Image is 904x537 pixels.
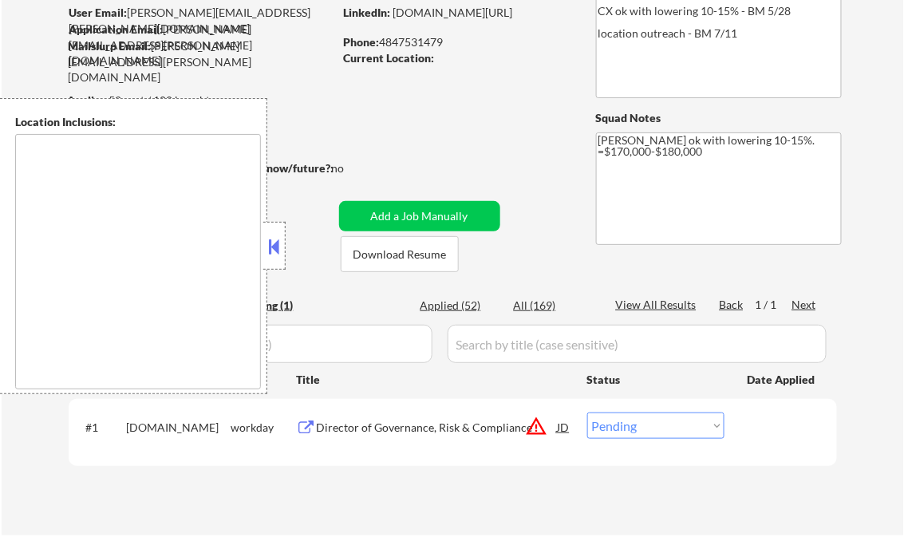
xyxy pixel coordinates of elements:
div: Director of Governance, Risk & Compliance [317,420,558,436]
div: 4847531479 [344,34,570,50]
div: [DOMAIN_NAME] [127,420,231,436]
strong: Phone: [344,35,380,49]
div: Location Inclusions: [15,114,261,130]
strong: User Email: [69,6,128,19]
div: Status [587,365,724,393]
strong: LinkedIn: [344,6,391,19]
input: Search by title (case sensitive) [448,325,827,363]
div: JD [556,413,572,441]
div: Applied (52) [420,298,500,314]
strong: Application Email: [69,22,164,36]
div: [PERSON_NAME][EMAIL_ADDRESS][PERSON_NAME][DOMAIN_NAME] [69,38,334,85]
div: All (169) [514,298,594,314]
strong: Mailslurp Email: [69,39,152,53]
button: warning_amber [526,415,548,437]
div: Title [297,372,572,388]
a: [DOMAIN_NAME][URL] [393,6,513,19]
div: [PERSON_NAME][EMAIL_ADDRESS][PERSON_NAME][DOMAIN_NAME] [69,5,334,36]
div: View All Results [616,297,701,313]
strong: Applies: [68,93,109,107]
div: 52 sent / 100 bought [68,93,334,109]
div: Date Applied [748,372,818,388]
strong: Current Location: [344,51,435,65]
div: workday [231,420,297,436]
button: Add a Job Manually [339,201,500,231]
button: Download Resume [341,236,459,272]
div: #1 [86,420,114,436]
div: Next [792,297,818,313]
div: Squad Notes [596,110,842,126]
div: 1 / 1 [756,297,792,313]
div: [PERSON_NAME][EMAIL_ADDRESS][PERSON_NAME][DOMAIN_NAME] [69,22,334,69]
div: no [332,160,377,176]
div: Back [720,297,745,313]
